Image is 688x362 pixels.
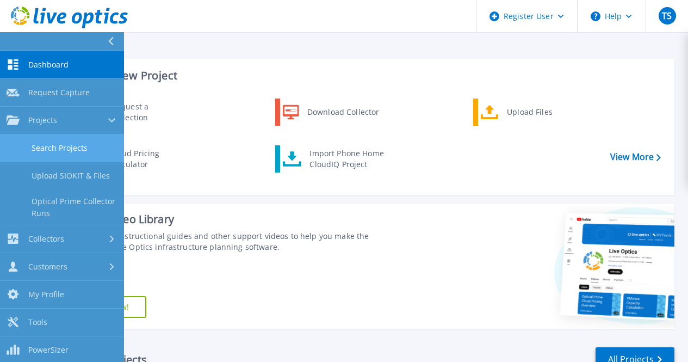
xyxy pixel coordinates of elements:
[77,145,188,173] a: Cloud Pricing Calculator
[304,148,389,170] div: Import Phone Home CloudIQ Project
[77,70,660,82] h3: Start a New Project
[106,101,185,123] div: Request a Collection
[28,234,64,244] span: Collectors
[610,152,661,162] a: View More
[28,317,47,327] span: Tools
[28,115,57,125] span: Projects
[28,345,69,355] span: PowerSizer
[302,101,384,123] div: Download Collector
[28,60,69,70] span: Dashboard
[28,262,67,272] span: Customers
[105,148,185,170] div: Cloud Pricing Calculator
[275,99,387,126] a: Download Collector
[28,290,64,299] span: My Profile
[473,99,585,126] a: Upload Files
[501,101,582,123] div: Upload Files
[77,99,188,126] a: Request a Collection
[64,231,387,253] div: Find tutorials, instructional guides and other support videos to help you make the most of your L...
[662,11,672,20] span: TS
[64,212,387,226] div: Support Video Library
[28,88,90,97] span: Request Capture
